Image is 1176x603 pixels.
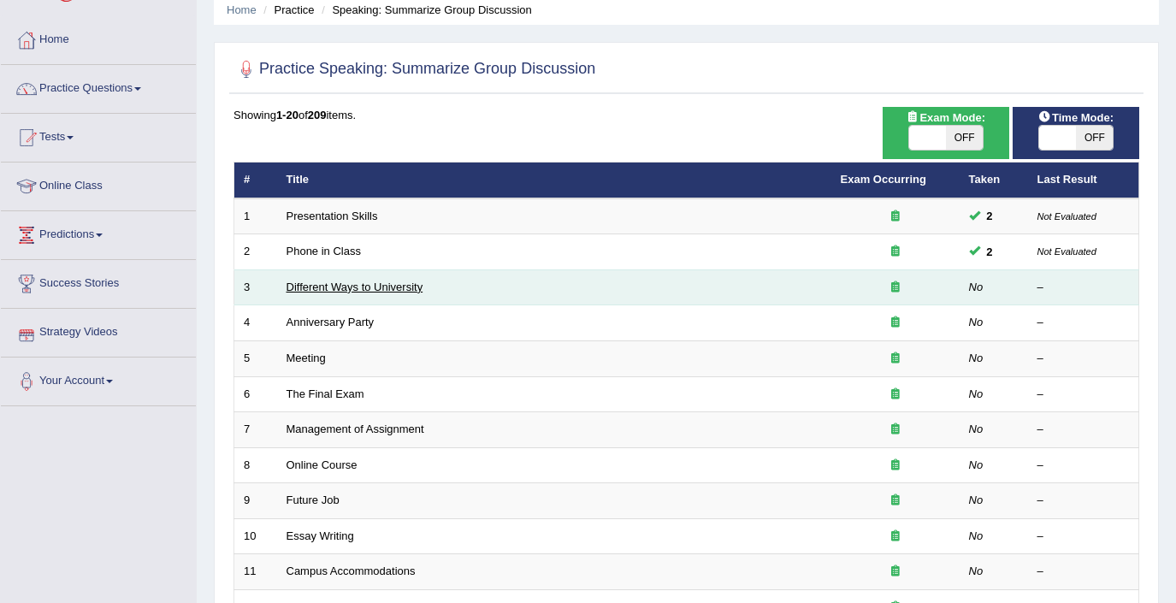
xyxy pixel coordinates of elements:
[234,483,277,519] td: 9
[883,107,1009,159] div: Show exams occurring in exams
[980,207,1000,225] span: You can still take this question
[969,387,984,400] em: No
[1,211,196,254] a: Predictions
[1,260,196,303] a: Success Stories
[841,173,926,186] a: Exam Occurring
[234,554,277,590] td: 11
[841,387,950,403] div: Exam occurring question
[234,447,277,483] td: 8
[969,316,984,328] em: No
[287,423,424,435] a: Management of Assignment
[1037,458,1130,474] div: –
[960,163,1028,198] th: Taken
[969,352,984,364] em: No
[234,341,277,377] td: 5
[1037,211,1096,222] small: Not Evaluated
[1037,564,1130,580] div: –
[287,565,416,577] a: Campus Accommodations
[841,493,950,509] div: Exam occurring question
[1,114,196,157] a: Tests
[234,412,277,448] td: 7
[287,316,375,328] a: Anniversary Party
[317,2,532,18] li: Speaking: Summarize Group Discussion
[287,210,378,222] a: Presentation Skills
[287,529,354,542] a: Essay Writing
[287,387,364,400] a: The Final Exam
[1037,246,1096,257] small: Not Evaluated
[841,209,950,225] div: Exam occurring question
[1,163,196,205] a: Online Class
[841,244,950,260] div: Exam occurring question
[1,309,196,352] a: Strategy Videos
[946,126,983,150] span: OFF
[308,109,327,121] b: 209
[259,2,314,18] li: Practice
[1031,109,1120,127] span: Time Mode:
[1,16,196,59] a: Home
[841,422,950,438] div: Exam occurring question
[1,358,196,400] a: Your Account
[287,352,326,364] a: Meeting
[899,109,991,127] span: Exam Mode:
[1037,387,1130,403] div: –
[980,243,1000,261] span: You can still take this question
[287,494,340,506] a: Future Job
[234,376,277,412] td: 6
[234,518,277,554] td: 10
[1037,493,1130,509] div: –
[277,163,831,198] th: Title
[287,458,358,471] a: Online Course
[841,458,950,474] div: Exam occurring question
[287,245,361,257] a: Phone in Class
[234,234,277,270] td: 2
[1076,126,1113,150] span: OFF
[969,529,984,542] em: No
[234,163,277,198] th: #
[841,564,950,580] div: Exam occurring question
[234,305,277,341] td: 4
[841,351,950,367] div: Exam occurring question
[1,65,196,108] a: Practice Questions
[969,494,984,506] em: No
[227,3,257,16] a: Home
[841,280,950,296] div: Exam occurring question
[233,56,595,82] h2: Practice Speaking: Summarize Group Discussion
[287,281,423,293] a: Different Ways to University
[233,107,1139,123] div: Showing of items.
[234,269,277,305] td: 3
[969,281,984,293] em: No
[234,198,277,234] td: 1
[276,109,298,121] b: 1-20
[841,529,950,545] div: Exam occurring question
[969,458,984,471] em: No
[1028,163,1139,198] th: Last Result
[1037,315,1130,331] div: –
[841,315,950,331] div: Exam occurring question
[969,565,984,577] em: No
[1037,280,1130,296] div: –
[1037,529,1130,545] div: –
[1037,422,1130,438] div: –
[1037,351,1130,367] div: –
[969,423,984,435] em: No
